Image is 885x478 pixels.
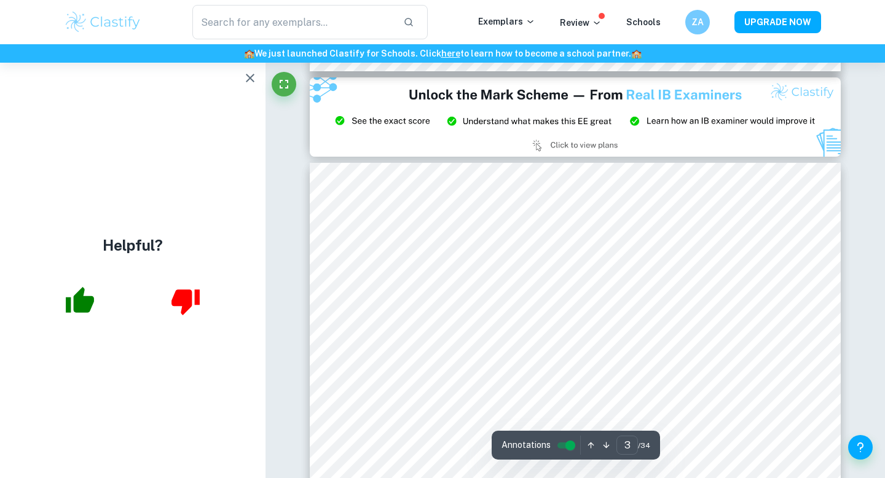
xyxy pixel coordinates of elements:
p: Review [560,16,602,29]
span: / 34 [638,440,650,451]
span: 🏫 [244,49,254,58]
input: Search for any exemplars... [192,5,393,39]
h6: We just launched Clastify for Schools. Click to learn how to become a school partner. [2,47,883,60]
img: Ad [310,77,841,157]
button: Fullscreen [272,72,296,96]
span: 🏫 [631,49,642,58]
span: Annotations [502,439,551,452]
button: UPGRADE NOW [734,11,821,33]
a: Schools [626,17,661,27]
img: Clastify logo [64,10,142,34]
button: Help and Feedback [848,435,873,460]
p: Exemplars [478,15,535,28]
h4: Helpful? [103,234,163,256]
h6: ZA [691,15,705,29]
a: here [441,49,460,58]
button: ZA [685,10,710,34]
